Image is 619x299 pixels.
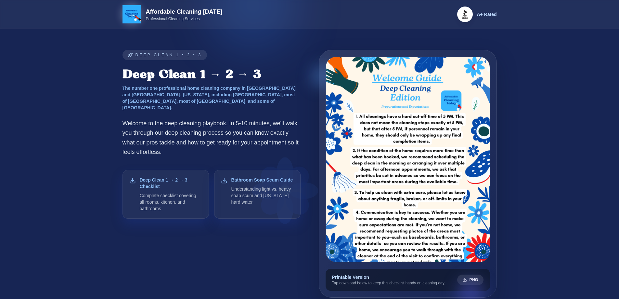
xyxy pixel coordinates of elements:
p: Understanding light vs. heavy soap scum and [US_STATE] hard water [231,186,294,205]
span: A+ Rated [477,11,496,18]
p: Welcome to the deep cleaning playbook. In 5-10 minutes, we'll walk you through our deep cleaning ... [123,119,301,157]
span: Deep Clean 1 • 2 • 3 [135,52,202,58]
p: Deep Clean 1 → 2 → 3 Checklist [140,177,202,190]
p: Complete checklist covering all rooms, kitchen, and bathrooms [140,192,202,212]
h1: Affordable Cleaning [DATE] [146,7,223,16]
a: PNG [457,275,484,285]
p: Tap download below to keep this checklist handy on cleaning day. [332,280,445,286]
img: Deep cleaning checklist preview [326,57,490,262]
a: Deep Clean 1 → 2 → 3 ChecklistComplete checklist covering all rooms, kitchen, and bathrooms [123,170,209,219]
p: The number one professional home cleaning company in [GEOGRAPHIC_DATA] and [GEOGRAPHIC_DATA], [US... [123,85,301,111]
h1: Deep Clean 1 → 2 → 3 [123,68,301,81]
a: Bathroom Soap Scum GuideUnderstanding light vs. heavy soap scum and [US_STATE] hard water [214,170,301,219]
img: Affordable Cleaning Today Logo [123,5,141,23]
p: Professional Cleaning Services [146,16,223,21]
img: Better Business Bureau A+ Rating [460,9,470,20]
p: Printable Version [332,274,445,280]
p: Bathroom Soap Scum Guide [231,177,294,183]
